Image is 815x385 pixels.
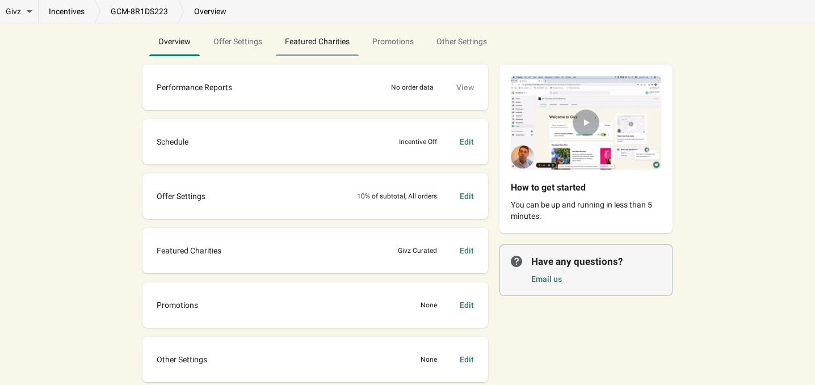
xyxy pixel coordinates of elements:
div: No order data [391,82,434,93]
div: View [456,82,474,93]
div: Edit [460,191,474,202]
a: incentives [39,6,95,17]
span: Featured Charities [157,245,221,256]
div: Edit [460,354,474,365]
span: Promotions [157,299,198,311]
span: Givz [6,6,21,17]
div: None [421,354,437,365]
div: None [421,299,437,311]
div: Edit [460,299,474,311]
p: Performance Reports [157,82,232,93]
a: Email us [531,274,562,284]
span: Featured Charities [276,31,359,52]
p: Have any questions? [531,255,661,268]
p: Incentive Off [399,136,437,147]
p: overview [184,6,237,17]
span: Promotions [372,37,414,46]
span: Offer Settings [204,31,271,52]
a: GCM-8R1DS223 [100,6,178,17]
div: Givz Curated [398,245,437,256]
div: Edit [460,136,474,147]
p: You can be up and running in less than 5 minutes. [511,199,661,222]
div: 10% of subtotal, All orders [357,191,437,202]
span: Overview [149,31,200,52]
p: Schedule [157,136,188,147]
div: Edit [460,245,474,256]
span: Offer Settings [157,191,205,202]
span: Other Settings [157,354,207,365]
h2: How to get started [511,181,643,194]
span: Other Settings [427,31,496,52]
img: de22701b3f454b70bb084da32b4ae3d0-1644416428799-with-play.gif [499,65,673,181]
